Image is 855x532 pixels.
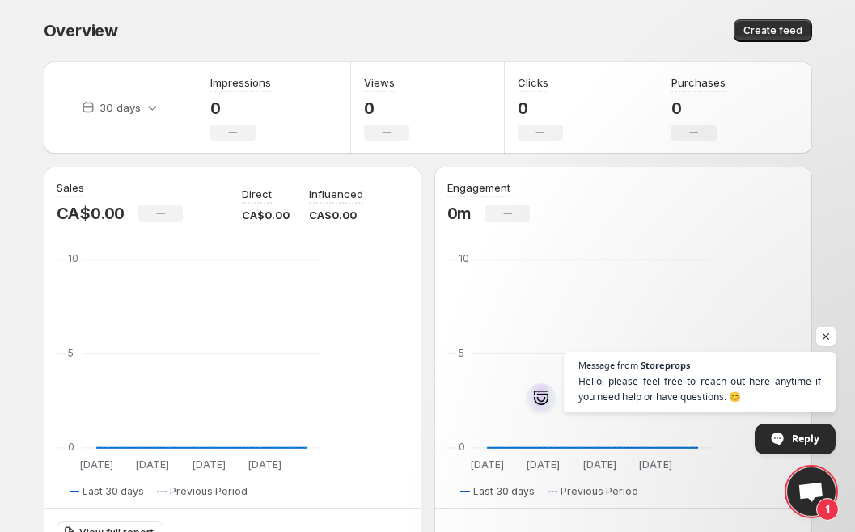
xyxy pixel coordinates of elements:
text: [DATE] [470,459,503,471]
span: Last 30 days [83,485,144,498]
p: CA$0.00 [242,207,290,223]
text: 0 [68,441,74,453]
p: 0 [671,99,726,118]
p: 0 [364,99,409,118]
span: Hello, please feel free to reach out here anytime if you need help or have questions. 😊 [578,374,821,404]
text: [DATE] [192,459,225,471]
text: [DATE] [136,459,169,471]
p: 0 [518,99,563,118]
p: Influenced [309,186,363,202]
text: 10 [68,252,78,264]
p: Direct [242,186,272,202]
p: CA$0.00 [57,204,125,223]
text: 5 [68,347,74,359]
h3: Engagement [447,179,510,196]
p: CA$0.00 [309,207,363,223]
text: [DATE] [582,459,616,471]
text: 0 [459,441,465,453]
h3: Impressions [210,74,271,91]
p: 30 days [99,99,141,116]
text: 10 [459,252,469,264]
span: 1 [816,498,839,521]
span: Message from [578,361,638,369]
button: Create feed [734,19,812,42]
h3: Views [364,74,395,91]
text: [DATE] [248,459,281,471]
span: Overview [44,21,118,40]
span: Reply [792,424,819,453]
h3: Clicks [518,74,548,91]
span: Create feed [743,24,802,37]
h3: Purchases [671,74,726,91]
h3: Sales [57,179,84,196]
text: [DATE] [527,459,560,471]
span: Previous Period [170,485,248,498]
span: Storeprops [641,361,690,369]
span: Last 30 days [473,485,535,498]
text: 5 [459,347,464,359]
text: [DATE] [639,459,672,471]
p: 0 [210,99,271,118]
span: Previous Period [561,485,638,498]
a: Open chat [787,467,836,516]
p: 0m [447,204,472,223]
text: [DATE] [79,459,112,471]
